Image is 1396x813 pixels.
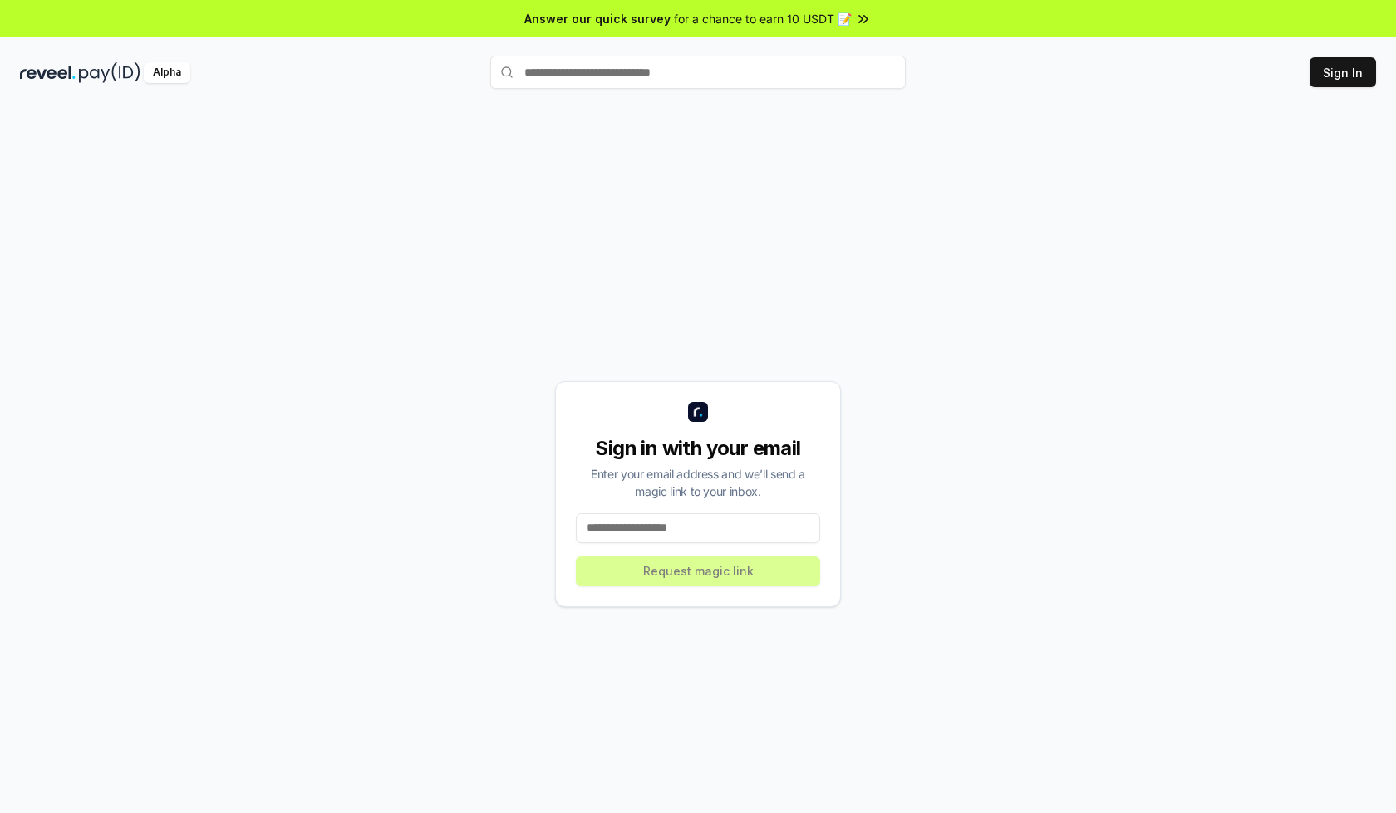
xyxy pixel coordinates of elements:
[688,402,708,422] img: logo_small
[576,465,820,500] div: Enter your email address and we’ll send a magic link to your inbox.
[20,62,76,83] img: reveel_dark
[674,10,852,27] span: for a chance to earn 10 USDT 📝
[576,435,820,462] div: Sign in with your email
[524,10,671,27] span: Answer our quick survey
[144,62,190,83] div: Alpha
[1310,57,1376,87] button: Sign In
[79,62,140,83] img: pay_id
